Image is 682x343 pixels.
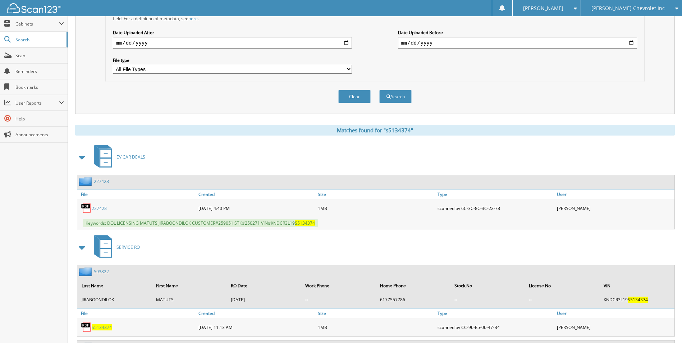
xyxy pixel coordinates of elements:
[436,201,555,215] div: scanned by 6C-3C-8C-3C-22-78
[316,201,435,215] div: 1MB
[188,15,198,22] a: here
[92,324,112,330] a: S5134374
[451,278,525,293] th: Stock No
[525,278,599,293] th: License No
[92,205,107,211] a: 227428
[113,37,352,49] input: start
[75,125,675,136] div: Matches found for "s5134374"
[90,233,140,261] a: SERVICE RO
[15,84,64,90] span: Bookmarks
[113,57,352,63] label: File type
[600,294,674,306] td: KNDCR3L19
[116,244,140,250] span: SERVICE RO
[398,37,637,49] input: end
[555,189,674,199] a: User
[15,21,59,27] span: Cabinets
[197,201,316,215] div: [DATE] 4:40 PM
[379,90,412,103] button: Search
[436,320,555,334] div: scanned by CC-96-E5-06-47-B4
[15,100,59,106] span: User Reports
[152,294,226,306] td: MATUTS
[78,294,152,306] td: JIRABOONDILOK
[436,308,555,318] a: Type
[152,278,226,293] th: First Name
[600,278,674,293] th: VIN
[78,278,152,293] th: Last Name
[316,320,435,334] div: 1MB
[197,308,316,318] a: Created
[77,308,197,318] a: File
[646,308,682,343] iframe: Chat Widget
[451,294,525,306] td: --
[555,320,674,334] div: [PERSON_NAME]
[591,6,665,10] span: [PERSON_NAME] Chevrolet Inc
[316,308,435,318] a: Size
[316,189,435,199] a: Size
[338,90,371,103] button: Clear
[628,297,648,303] span: S5134374
[295,220,315,226] span: S5134374
[376,294,450,306] td: 6177557786
[94,178,109,184] a: 227428
[7,3,61,13] img: scan123-logo-white.svg
[77,189,197,199] a: File
[227,278,301,293] th: RO Date
[302,278,375,293] th: Work Phone
[523,6,563,10] span: [PERSON_NAME]
[227,294,301,306] td: [DATE]
[376,278,450,293] th: Home Phone
[79,177,94,186] img: folder2.png
[525,294,599,306] td: --
[116,154,145,160] span: EV CAR DEALS
[197,189,316,199] a: Created
[81,203,92,214] img: PDF.png
[83,219,318,227] span: Keywords: DOL LICENSING MATUTS JIRABOONDILOK CUSTOMER#259051 STK#250271 VIN#KNDCR3L19
[302,294,375,306] td: --
[197,320,316,334] div: [DATE] 11:13 AM
[555,308,674,318] a: User
[398,29,637,36] label: Date Uploaded Before
[15,132,64,138] span: Announcements
[113,29,352,36] label: Date Uploaded After
[555,201,674,215] div: [PERSON_NAME]
[436,189,555,199] a: Type
[15,37,63,43] span: Search
[15,116,64,122] span: Help
[15,68,64,74] span: Reminders
[79,267,94,276] img: folder2.png
[94,269,109,275] a: 593822
[81,322,92,333] img: PDF.png
[15,52,64,59] span: Scan
[90,143,145,171] a: EV CAR DEALS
